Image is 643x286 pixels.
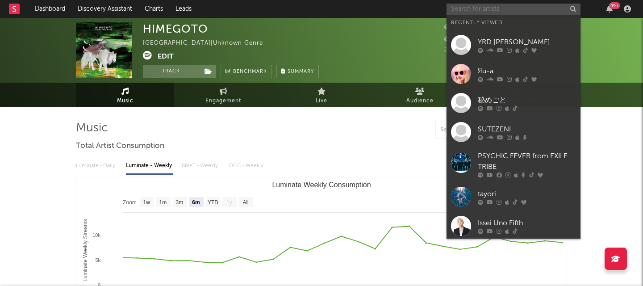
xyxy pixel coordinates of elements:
text: 1w [143,199,150,206]
div: Яu-a [478,66,576,76]
a: Audience [371,83,469,107]
a: Issei Uno Fifth [447,211,580,240]
text: Zoom [123,199,137,206]
span: Live [316,96,327,106]
div: 秘めごと [478,95,576,105]
text: All [242,199,248,206]
text: 10k [92,232,100,238]
text: Luminate Weekly Consumption [272,181,371,189]
span: 596 [444,25,466,30]
span: 3,949 Monthly Listeners [444,37,526,42]
a: Benchmark [221,65,272,78]
div: tayori [478,189,576,199]
a: PSYCHIC FEVER from EXILE TRIBE [447,147,580,182]
span: Engagement [205,96,241,106]
text: 6m [192,199,200,206]
button: 99+ [606,5,613,13]
text: 5k [95,257,100,263]
span: Benchmark [233,67,267,77]
button: Track [143,65,199,78]
a: Engagement [174,83,272,107]
a: 秘めごと [447,88,580,118]
span: Music [117,96,134,106]
span: Total Artist Consumption [76,141,164,151]
a: YRD [PERSON_NAME] [447,30,580,59]
input: Search for artists [447,4,580,15]
div: SUTEZENI [478,124,576,135]
text: Luminate Weekly Streams [82,219,88,282]
div: YRD [PERSON_NAME] [478,37,576,47]
a: Яu-a [447,59,580,88]
div: Recently Viewed [451,17,576,28]
text: YTD [208,199,218,206]
text: 1m [159,199,167,206]
text: 3m [176,199,184,206]
div: [GEOGRAPHIC_DATA] | Unknown Genre [143,38,273,49]
span: Audience [406,96,434,106]
a: SUTEZENI [447,118,580,147]
a: tayori [447,182,580,211]
a: Live [272,83,371,107]
div: PSYCHIC FEVER from EXILE TRIBE [478,151,576,172]
a: Music [76,83,174,107]
div: 99 + [609,2,620,9]
button: Summary [276,65,319,78]
span: Jump Score: 61.5 [444,47,496,53]
button: Edit [158,51,174,62]
div: Luminate - Weekly [126,158,173,173]
div: Issei Uno Fifth [478,218,576,228]
text: 1y [226,199,232,206]
input: Search by song name or URL [436,126,530,134]
div: HIMEGOTO [143,22,208,35]
span: Summary [288,69,314,74]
